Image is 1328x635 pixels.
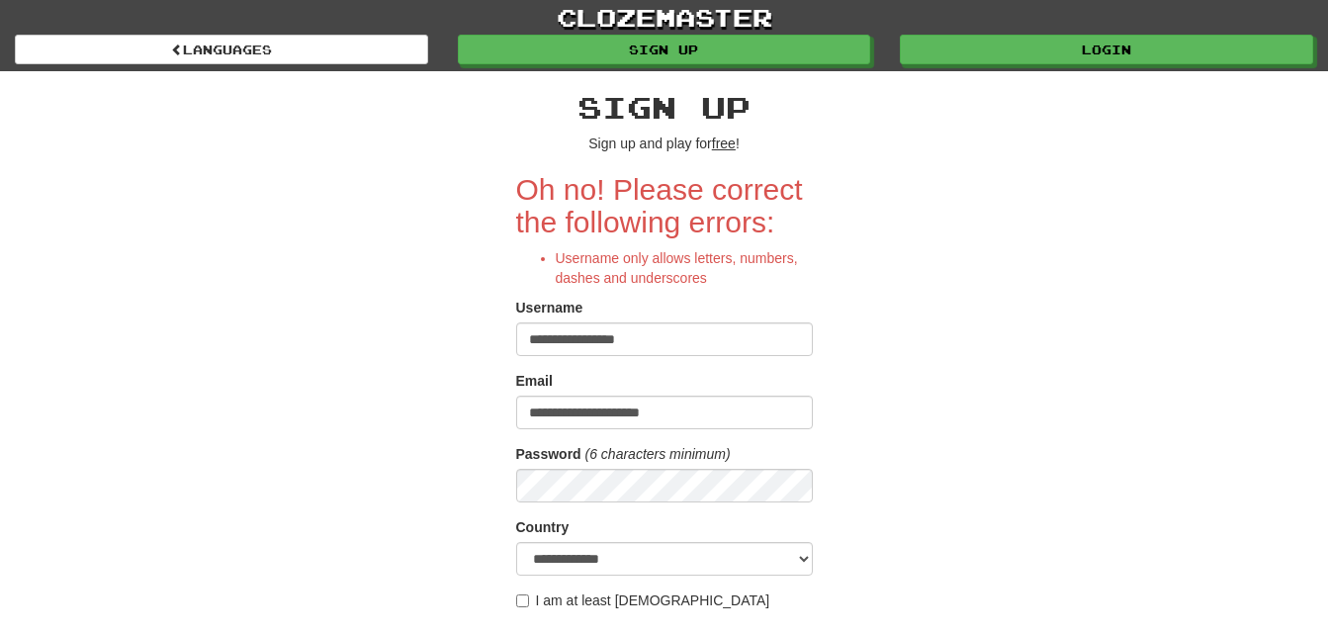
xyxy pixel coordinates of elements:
label: Email [516,371,553,391]
a: Languages [15,35,428,64]
label: Password [516,444,581,464]
label: Username [516,298,583,317]
input: I am at least [DEMOGRAPHIC_DATA] [516,594,529,607]
p: Sign up and play for ! [516,134,813,153]
em: (6 characters minimum) [585,446,731,462]
label: I am at least [DEMOGRAPHIC_DATA] [516,590,770,610]
u: free [712,136,736,151]
h2: Sign up [516,91,813,124]
h2: Oh no! Please correct the following errors: [516,173,813,238]
li: Username only allows letters, numbers, dashes and underscores [556,248,813,288]
a: Login [900,35,1313,64]
a: Sign up [458,35,871,64]
label: Country [516,517,570,537]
